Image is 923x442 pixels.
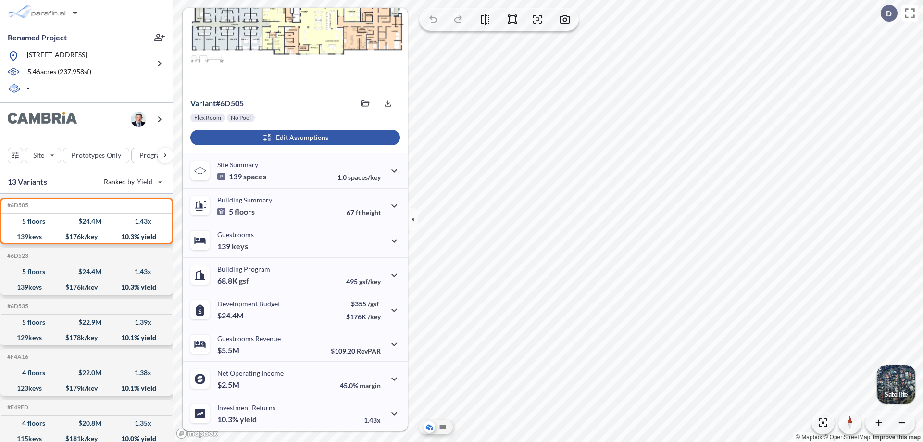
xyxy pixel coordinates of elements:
[357,347,381,355] span: RevPAR
[235,207,255,216] span: floors
[346,278,381,286] p: 495
[424,421,435,433] button: Aerial View
[131,148,183,163] button: Program
[217,230,254,239] p: Guestrooms
[217,276,249,286] p: 68.8K
[243,172,266,181] span: spaces
[27,50,87,62] p: [STREET_ADDRESS]
[71,151,121,160] p: Prototypes Only
[340,381,381,390] p: 45.0%
[217,265,270,273] p: Building Program
[8,32,67,43] p: Renamed Project
[5,404,28,411] h5: Click to copy the code
[217,415,257,424] p: 10.3%
[232,241,248,251] span: keys
[217,161,258,169] p: Site Summary
[877,365,915,404] img: Switcher Image
[362,208,381,216] span: height
[437,421,449,433] button: Site Plan
[8,176,47,188] p: 13 Variants
[27,84,29,95] p: -
[5,202,28,209] h5: Click to copy the code
[368,300,379,308] span: /gsf
[8,112,77,127] img: BrandImage
[360,381,381,390] span: margin
[823,434,870,441] a: OpenStreetMap
[240,415,257,424] span: yield
[348,173,381,181] span: spaces/key
[217,196,272,204] p: Building Summary
[217,207,255,216] p: 5
[796,434,822,441] a: Mapbox
[364,416,381,424] p: 1.43x
[25,148,61,163] button: Site
[347,208,381,216] p: 67
[5,303,28,310] h5: Click to copy the code
[131,112,146,127] img: user logo
[139,151,166,160] p: Program
[217,345,241,355] p: $5.5M
[217,241,248,251] p: 139
[217,300,280,308] p: Development Budget
[137,177,153,187] span: Yield
[217,311,245,320] p: $24.4M
[217,334,281,342] p: Guestrooms Revenue
[356,208,361,216] span: ft
[886,9,892,18] p: D
[337,173,381,181] p: 1.0
[877,365,915,404] button: Switcher ImageSatellite
[217,172,266,181] p: 139
[194,114,221,122] p: Flex Room
[27,67,91,77] p: 5.46 acres ( 237,958 sf)
[96,174,168,189] button: Ranked by Yield
[63,148,129,163] button: Prototypes Only
[190,130,400,145] button: Edit Assumptions
[231,114,251,122] p: No Pool
[346,300,381,308] p: $355
[190,99,244,108] p: # 6d505
[33,151,44,160] p: Site
[873,434,921,441] a: Improve this map
[885,391,908,398] p: Satellite
[368,313,381,321] span: /key
[5,354,28,360] h5: Click to copy the code
[239,276,249,286] span: gsf
[359,278,381,286] span: gsf/key
[217,380,241,390] p: $2.5M
[331,347,381,355] p: $109.20
[5,253,28,259] h5: Click to copy the code
[217,404,275,412] p: Investment Returns
[190,99,216,108] span: Variant
[217,369,284,377] p: Net Operating Income
[346,313,381,321] p: $176K
[176,428,218,439] a: Mapbox homepage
